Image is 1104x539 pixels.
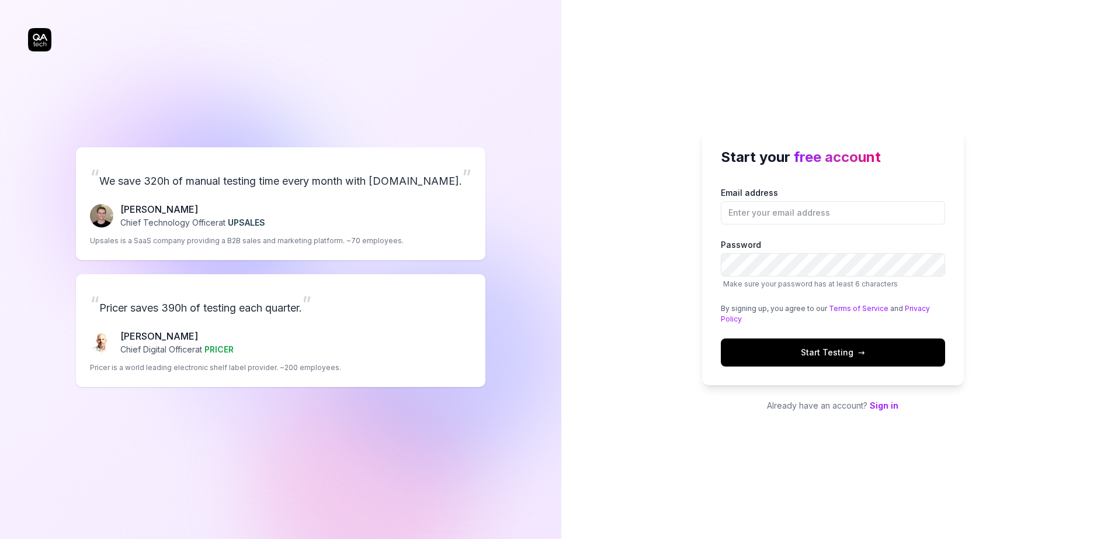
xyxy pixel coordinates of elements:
p: Pricer saves 390h of testing each quarter. [90,288,471,320]
span: “ [90,291,99,317]
a: Privacy Policy [721,304,930,323]
p: Upsales is a SaaS company providing a B2B sales and marketing platform. ~70 employees. [90,236,404,246]
span: free account [794,148,881,165]
span: → [858,346,865,358]
span: Start Testing [801,346,865,358]
input: Email address [721,201,945,224]
p: [PERSON_NAME] [120,329,234,343]
span: ” [462,164,471,190]
span: “ [90,164,99,190]
p: Pricer is a world leading electronic shelf label provider. ~200 employees. [90,362,341,373]
a: Sign in [870,400,898,410]
span: PRICER [204,344,234,354]
a: “Pricer saves 390h of testing each quarter.”Chris Chalkitis[PERSON_NAME]Chief Digital Officerat P... [76,274,485,387]
span: Make sure your password has at least 6 characters [723,279,898,288]
img: Fredrik Seidl [90,204,113,227]
p: Already have an account? [702,399,964,412]
div: By signing up, you agree to our and [721,303,945,324]
input: PasswordMake sure your password has at least 6 characters [721,253,945,277]
p: Chief Technology Officer at [120,216,265,229]
img: Chris Chalkitis [90,331,113,354]
button: Start Testing→ [721,338,945,367]
span: ” [302,291,311,317]
p: Chief Digital Officer at [120,343,234,355]
label: Email address [721,186,945,224]
a: Terms of Service [829,304,888,313]
p: [PERSON_NAME] [120,202,265,216]
h2: Start your [721,147,945,168]
p: We save 320h of manual testing time every month with [DOMAIN_NAME]. [90,161,471,193]
label: Password [721,239,945,289]
a: “We save 320h of manual testing time every month with [DOMAIN_NAME].”Fredrik Seidl[PERSON_NAME]Ch... [76,147,485,260]
span: UPSALES [228,217,265,227]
